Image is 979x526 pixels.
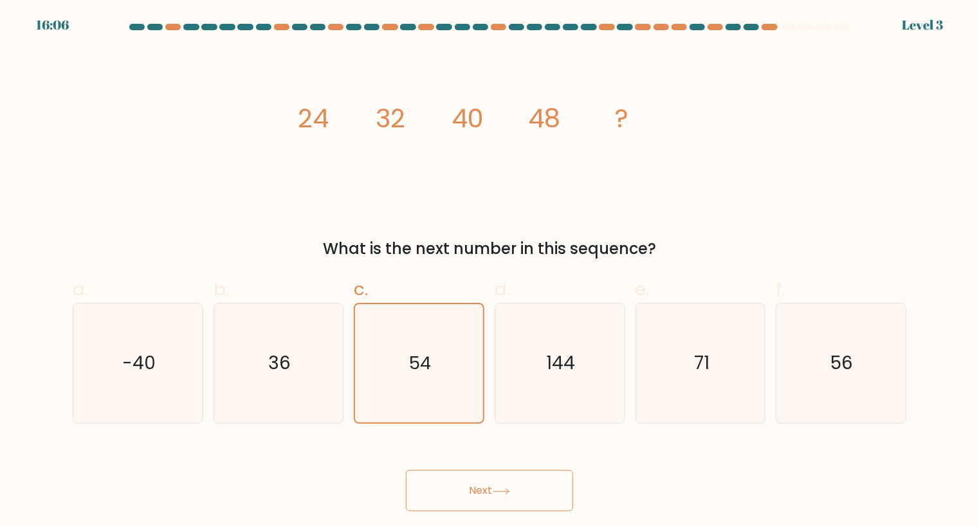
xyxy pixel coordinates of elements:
span: f. [776,277,785,302]
span: e. [636,277,650,302]
div: What is the next number in this sequence? [80,237,899,260]
text: 54 [409,350,431,376]
text: -40 [122,351,156,376]
tspan: 40 [452,101,484,137]
div: 16:06 [36,15,69,35]
text: 36 [268,351,291,376]
button: Next [406,470,573,511]
text: 71 [694,351,709,376]
tspan: 48 [529,101,561,137]
text: 56 [831,351,854,376]
span: d. [495,277,510,302]
tspan: 24 [298,101,329,137]
tspan: ? [616,101,629,137]
span: c. [354,277,368,302]
tspan: 32 [376,101,405,137]
span: a. [73,277,88,302]
div: Level 3 [902,15,943,35]
text: 144 [547,351,576,376]
span: b. [214,277,229,302]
